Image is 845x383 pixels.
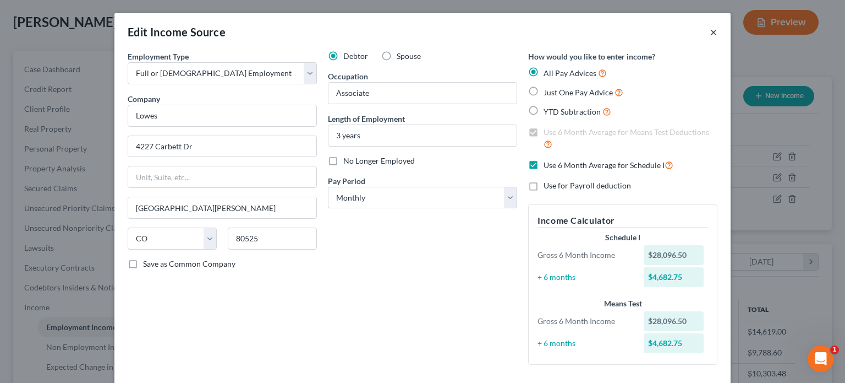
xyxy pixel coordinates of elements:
div: ÷ 6 months [532,272,638,283]
input: Search company by name... [128,105,317,127]
span: Spouse [397,51,421,61]
iframe: Intercom live chat [808,346,834,372]
input: Enter city... [128,197,316,218]
span: Save as Common Company [143,259,235,268]
div: $28,096.50 [644,245,704,265]
input: Unit, Suite, etc... [128,166,316,187]
span: Use 6 Month Average for Schedule I [544,160,665,170]
span: Use for Payroll deduction [544,181,631,190]
div: Gross 6 Month Income [532,250,638,261]
span: All Pay Advices [544,68,596,78]
input: Enter zip... [228,228,317,250]
input: ex: 2 years [328,125,517,146]
span: Just One Pay Advice [544,88,613,97]
div: Gross 6 Month Income [532,316,638,327]
span: Debtor [343,51,368,61]
div: $28,096.50 [644,311,704,331]
span: Use 6 Month Average for Means Test Deductions [544,127,709,137]
div: Schedule I [537,232,708,243]
div: Means Test [537,298,708,309]
label: How would you like to enter income? [528,51,655,62]
span: No Longer Employed [343,156,415,165]
div: $4,682.75 [644,267,704,287]
h5: Income Calculator [537,214,708,228]
span: Company [128,94,160,104]
div: ÷ 6 months [532,338,638,349]
span: Pay Period [328,176,365,186]
div: Edit Income Source [128,24,226,40]
label: Length of Employment [328,113,405,125]
button: × [710,25,717,39]
div: $4,682.75 [644,333,704,353]
span: YTD Subtraction [544,107,601,116]
span: Employment Type [128,52,189,61]
span: 1 [830,346,839,354]
input: Enter address... [128,136,316,157]
label: Occupation [328,71,368,82]
input: -- [328,83,517,104]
